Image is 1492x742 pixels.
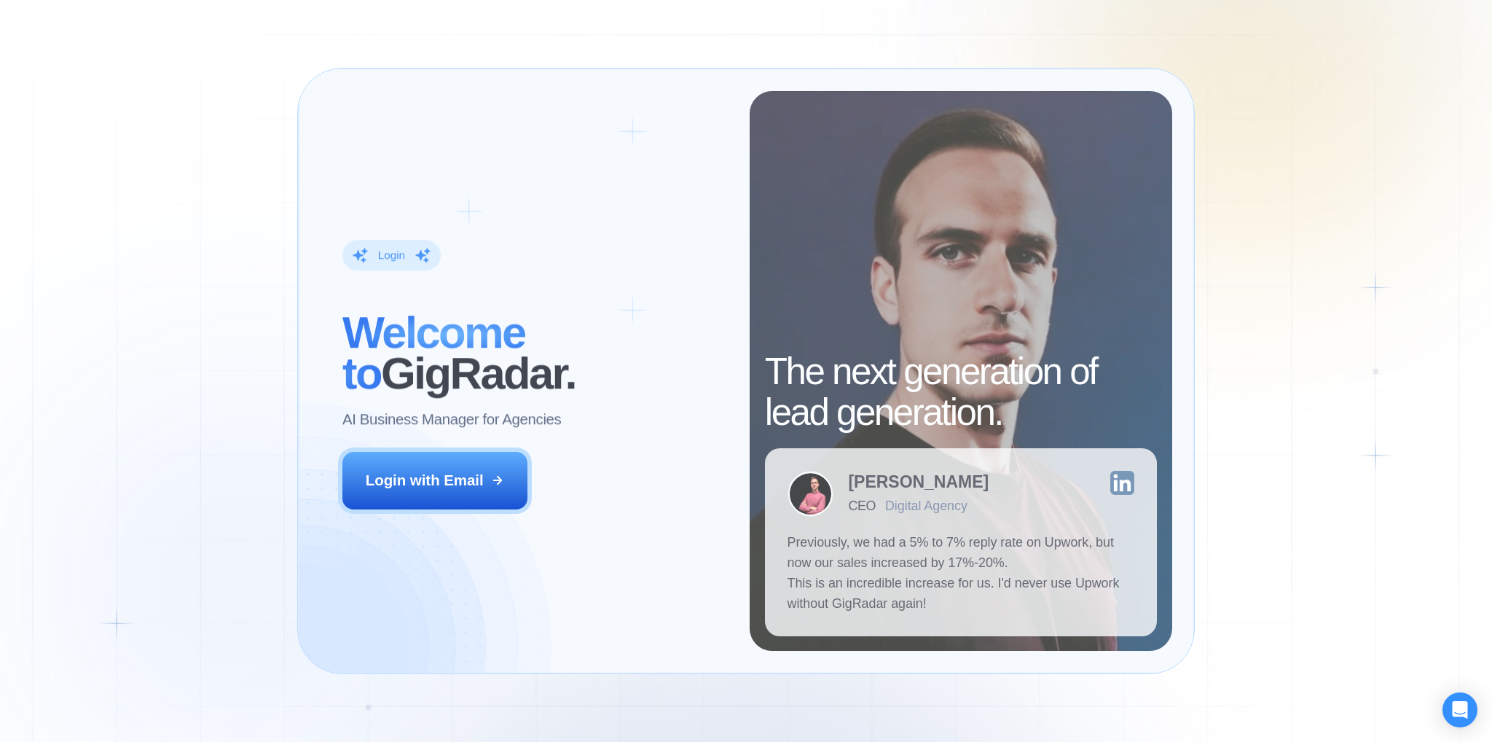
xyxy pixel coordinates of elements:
[848,499,876,513] div: CEO
[1442,692,1477,727] div: Open Intercom Messenger
[788,532,1135,614] p: Previously, we had a 5% to 7% reply rate on Upwork, but now our sales increased by 17%-20%. This ...
[342,452,527,509] button: Login with Email
[765,351,1157,434] h2: The next generation of lead generation.
[366,470,484,491] div: Login with Email
[342,312,728,394] h2: ‍ GigRadar.
[342,409,561,429] p: AI Business Manager for Agencies
[342,307,525,398] span: Welcome to
[885,499,967,513] div: Digital Agency
[848,474,989,491] div: [PERSON_NAME]
[378,248,405,262] div: Login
